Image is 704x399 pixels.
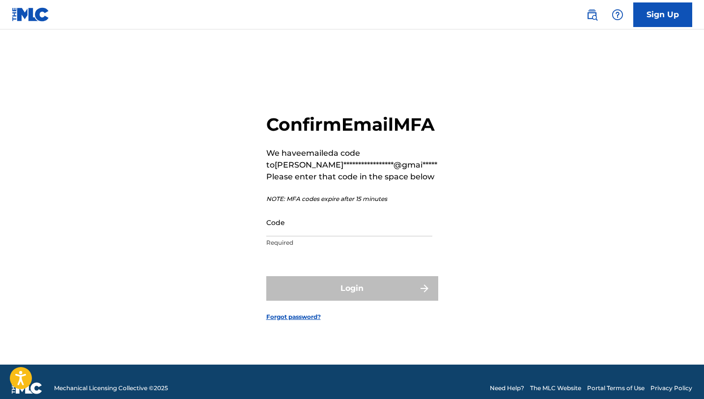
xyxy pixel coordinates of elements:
p: NOTE: MFA codes expire after 15 minutes [266,195,438,203]
a: Privacy Policy [650,384,692,393]
p: Required [266,238,432,247]
a: Public Search [582,5,602,25]
a: Forgot password? [266,313,321,321]
img: MLC Logo [12,7,50,22]
a: Need Help? [490,384,524,393]
a: Sign Up [633,2,692,27]
img: help [612,9,623,21]
p: Please enter that code in the space below [266,171,438,183]
h2: Confirm Email MFA [266,114,438,136]
a: Portal Terms of Use [587,384,645,393]
span: Mechanical Licensing Collective © 2025 [54,384,168,393]
img: logo [12,382,42,394]
a: The MLC Website [530,384,581,393]
div: Help [608,5,627,25]
img: search [586,9,598,21]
